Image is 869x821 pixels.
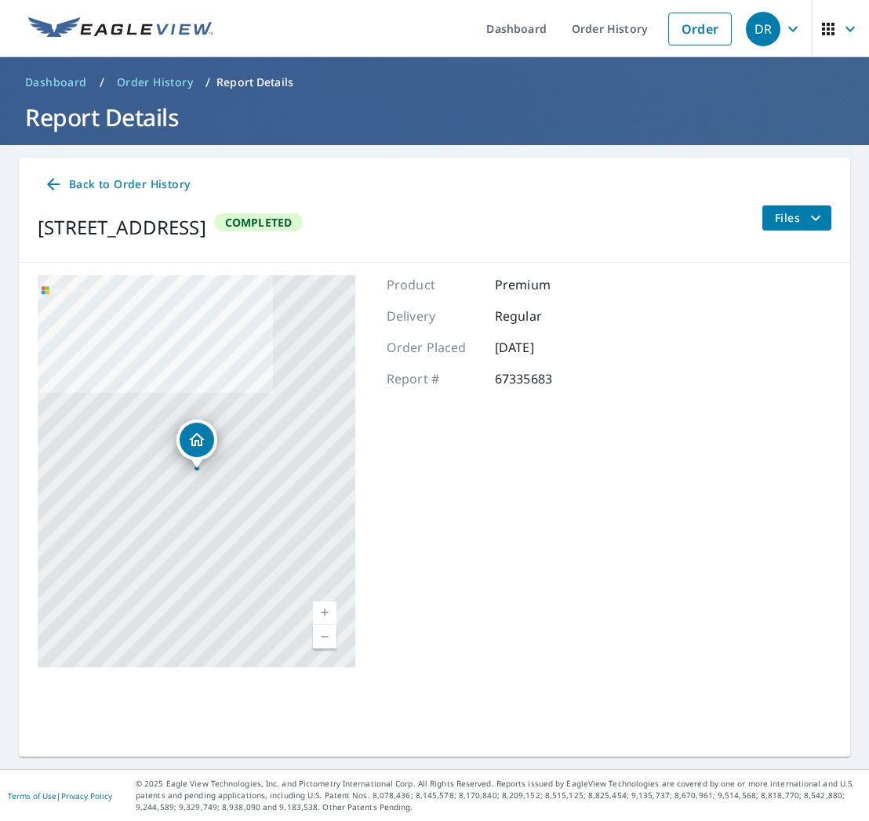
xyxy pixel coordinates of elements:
p: Premium [495,275,589,294]
p: Report # [387,369,481,388]
button: filesDropdownBtn-67335683 [762,205,831,231]
a: Current Level 17, Zoom Out [313,625,336,648]
nav: breadcrumb [19,70,850,95]
p: Order Placed [387,338,481,357]
div: DR [746,12,780,46]
p: Report Details [216,74,293,90]
span: Files [775,209,825,227]
span: Back to Order History [44,175,190,194]
li: / [205,73,210,92]
span: Completed [216,215,302,230]
a: Current Level 17, Zoom In [313,601,336,625]
p: Regular [495,307,589,325]
a: Dashboard [19,70,93,95]
span: Order History [117,74,193,90]
img: EV Logo [28,17,213,41]
li: / [100,73,104,92]
p: Product [387,275,481,294]
a: Order [668,13,732,45]
div: [STREET_ADDRESS] [38,213,206,242]
a: Back to Order History [38,170,196,199]
p: 67335683 [495,369,589,388]
div: Dropped pin, building 1, Residential property, 2417 KELVIN AVE SASKATOON, SK S7J0T4 [176,420,217,468]
h1: Report Details [19,101,850,133]
p: Delivery [387,307,481,325]
a: Terms of Use [8,790,56,801]
span: Dashboard [25,74,87,90]
p: [DATE] [495,338,589,357]
a: Order History [111,70,199,95]
p: © 2025 Eagle View Technologies, Inc. and Pictometry International Corp. All Rights Reserved. Repo... [136,778,861,813]
p: | [8,791,112,801]
a: Privacy Policy [61,790,112,801]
